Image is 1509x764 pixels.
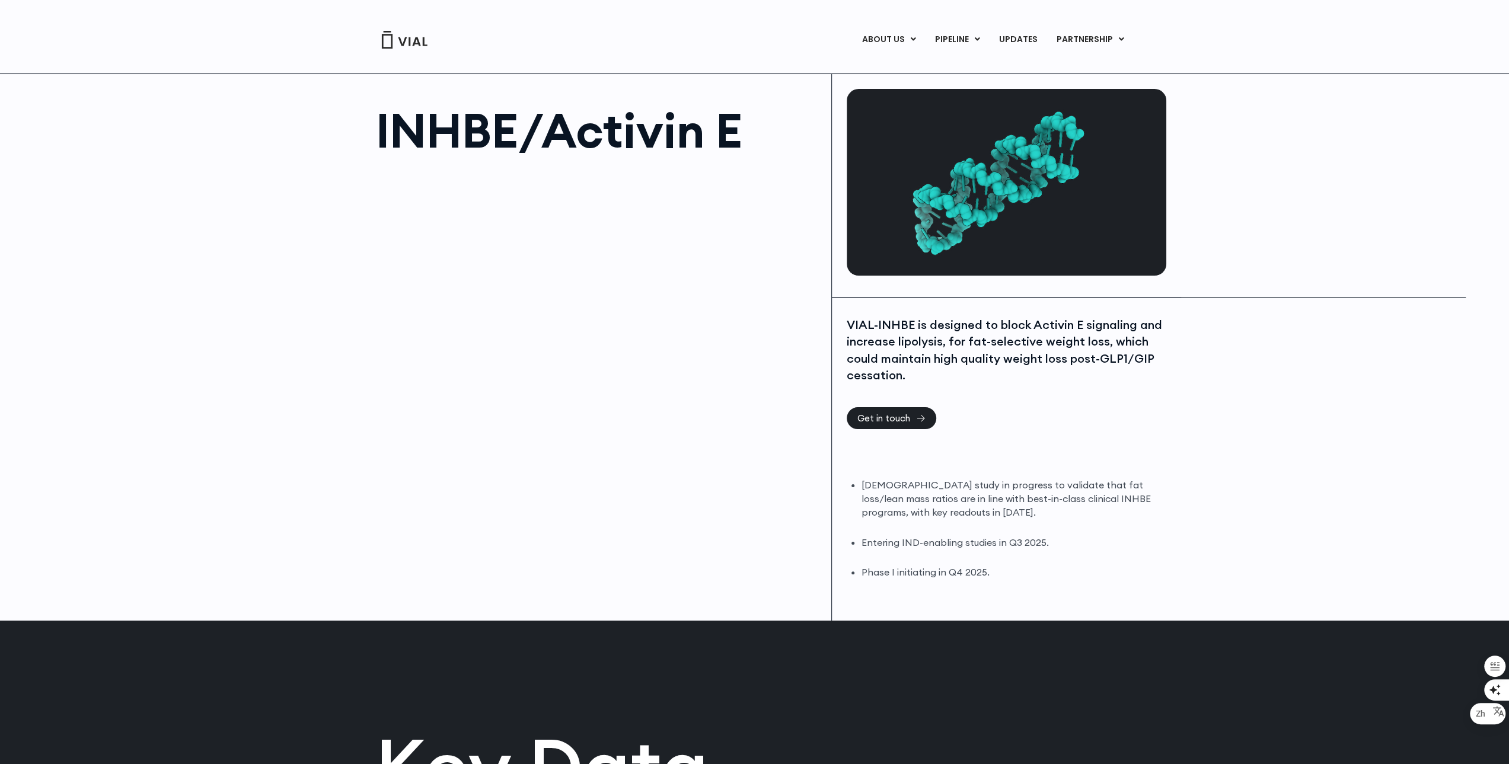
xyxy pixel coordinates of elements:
[847,407,936,429] a: Get in touch
[862,478,1163,519] li: [DEMOGRAPHIC_DATA] study in progress to validate that fat loss/lean mass ratios are in line with ...
[989,30,1046,50] a: UPDATES
[852,30,924,50] a: ABOUT USMenu Toggle
[1047,30,1133,50] a: PARTNERSHIPMenu Toggle
[862,536,1163,549] li: Entering IND-enabling studies in Q3 2025.
[862,565,1163,579] li: Phase I initiating in Q4 2025.
[925,30,988,50] a: PIPELINEMenu Toggle
[381,31,428,49] img: Vial Logo
[857,414,910,423] span: Get in touch
[847,317,1163,384] div: VIAL-INHBE is designed to block Activin E signaling and increase lipolysis, for fat-selective wei...
[376,107,820,154] h1: INHBE/Activin E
